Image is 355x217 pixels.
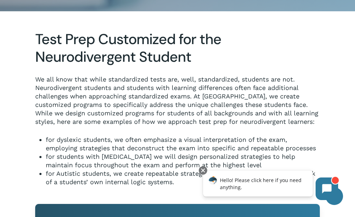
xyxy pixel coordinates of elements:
[35,75,320,135] p: We all know that while standardized tests are, well, standardized, students are not. Neurodiverge...
[46,169,320,186] li: for Autistic students, we create repeatable strategies by working within the framework of a stude...
[35,31,320,66] h2: Test Prep Customized for the Neurodivergent Student
[46,152,320,169] li: for students with [MEDICAL_DATA] we will design personalized strategies to help maintain focus th...
[46,135,320,152] li: for dyslexic students, we often emphasize a visual interpretation of the exam, employing strategi...
[196,165,345,207] iframe: Chatbot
